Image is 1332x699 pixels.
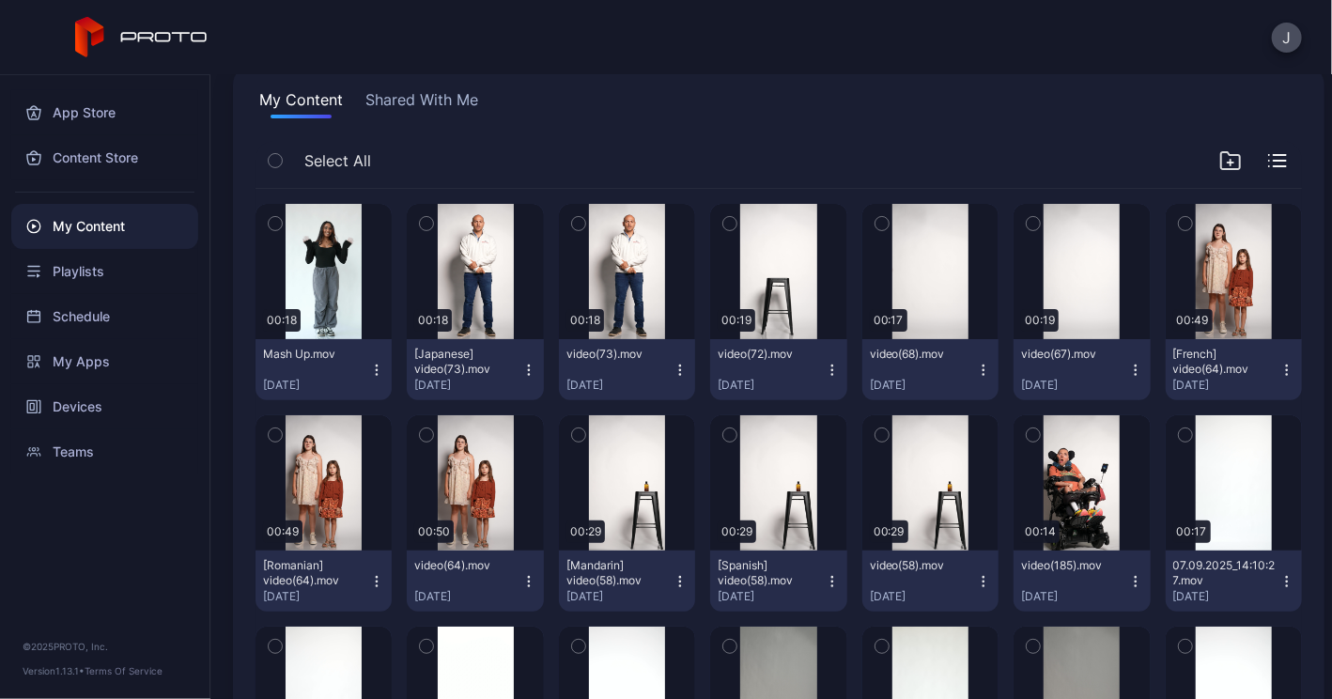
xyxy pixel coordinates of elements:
button: [Romanian] video(64).mov[DATE] [256,551,392,612]
button: video(58).mov[DATE] [862,551,999,612]
div: [French] video(64).mov [1173,347,1277,377]
div: [DATE] [1021,378,1127,393]
button: [Mandarin] video(58).mov[DATE] [559,551,695,612]
div: [DATE] [263,378,369,393]
button: Mash Up.mov[DATE] [256,339,392,400]
button: video(67).mov[DATE] [1014,339,1150,400]
button: video(72).mov[DATE] [710,339,846,400]
button: [Spanish] video(58).mov[DATE] [710,551,846,612]
div: video(67).mov [1021,347,1124,362]
div: [Spanish] video(58).mov [718,558,821,588]
div: video(72).mov [718,347,821,362]
button: [Japanese] video(73).mov[DATE] [407,339,543,400]
span: Version 1.13.1 • [23,665,85,676]
button: video(64).mov[DATE] [407,551,543,612]
button: 07.09.2025_14:10:27.mov[DATE] [1166,551,1302,612]
div: video(68).mov [870,347,973,362]
a: Playlists [11,249,198,294]
a: Terms Of Service [85,665,163,676]
span: Select All [304,149,371,172]
div: [Mandarin] video(58).mov [566,558,670,588]
button: video(68).mov[DATE] [862,339,999,400]
div: [DATE] [566,589,673,604]
div: [DATE] [718,378,824,393]
button: J [1272,23,1302,53]
a: App Store [11,90,198,135]
div: video(185).mov [1021,558,1124,573]
button: [French] video(64).mov[DATE] [1166,339,1302,400]
div: [DATE] [414,378,520,393]
div: video(58).mov [870,558,973,573]
div: Mash Up.mov [263,347,366,362]
div: video(64).mov [414,558,518,573]
div: 07.09.2025_14:10:27.mov [1173,558,1277,588]
div: © 2025 PROTO, Inc. [23,639,187,654]
button: video(73).mov[DATE] [559,339,695,400]
div: [DATE] [870,589,976,604]
div: [Romanian] video(64).mov [263,558,366,588]
a: Devices [11,384,198,429]
div: [DATE] [414,589,520,604]
div: [DATE] [718,589,824,604]
a: My Apps [11,339,198,384]
a: My Content [11,204,198,249]
div: [DATE] [1173,378,1279,393]
div: video(73).mov [566,347,670,362]
div: [DATE] [870,378,976,393]
div: [DATE] [566,378,673,393]
a: Schedule [11,294,198,339]
a: Content Store [11,135,198,180]
div: [Japanese] video(73).mov [414,347,518,377]
div: [DATE] [1021,589,1127,604]
div: [DATE] [263,589,369,604]
button: My Content [256,88,347,118]
div: [DATE] [1173,589,1279,604]
button: Shared With Me [362,88,482,118]
button: video(185).mov[DATE] [1014,551,1150,612]
a: Teams [11,429,198,474]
